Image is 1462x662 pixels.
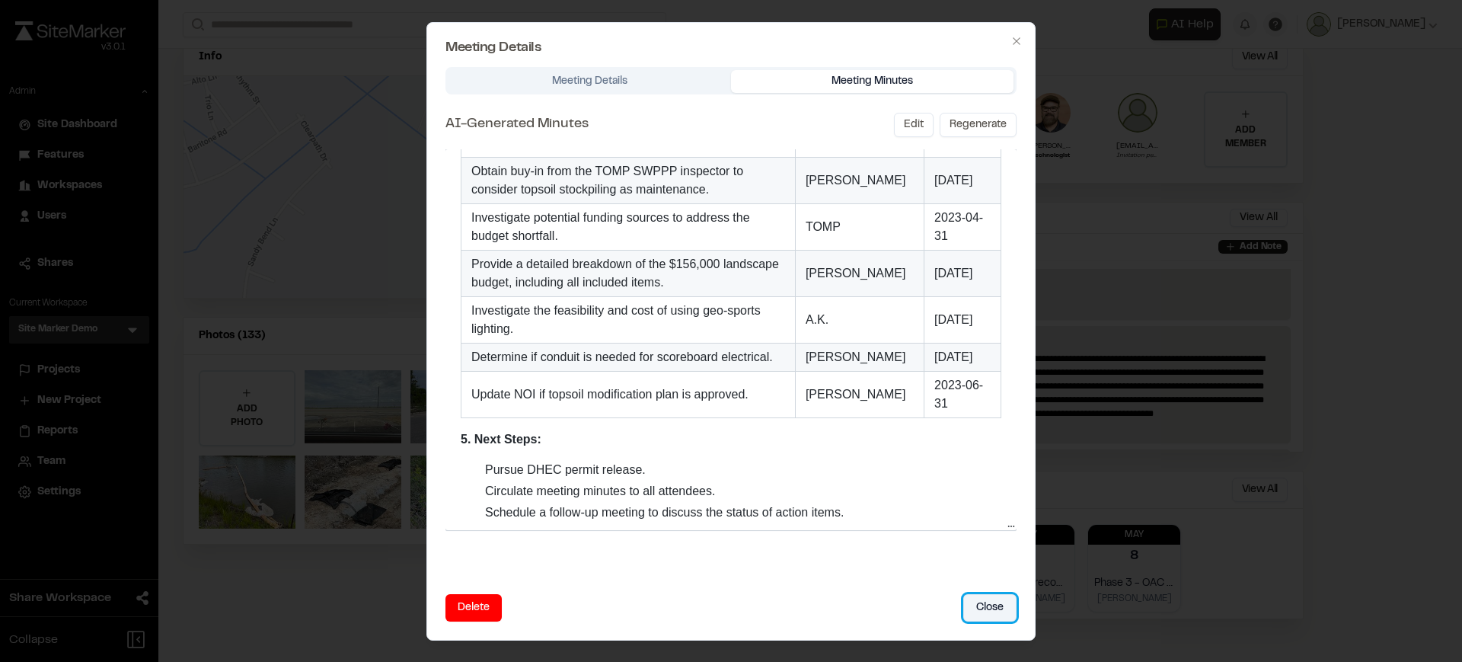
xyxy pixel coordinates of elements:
td: Determine if conduit is needed for scoreboard electrical. [461,343,796,371]
li: Pursue DHEC permit release. [485,461,1001,479]
button: Delete [445,594,502,622]
td: [PERSON_NAME] [795,250,924,296]
td: [DATE] [924,157,1001,203]
td: [DATE] [924,296,1001,343]
td: [PERSON_NAME] [795,343,924,371]
td: 2023-04-31 [924,203,1001,250]
td: [PERSON_NAME] [795,371,924,417]
h3: AI-Generated Minutes [445,114,588,135]
td: [DATE] [924,250,1001,296]
td: 2023-06-31 [924,371,1001,417]
td: Investigate potential funding sources to address the budget shortfall. [461,203,796,250]
li: Schedule a follow-up meeting to discuss the status of action items. [485,504,1001,522]
strong: 5. Next Steps: [461,433,541,446]
td: [PERSON_NAME] [795,157,924,203]
button: Close [963,594,1017,622]
td: Obtain buy-in from the TOMP SWPPP inspector to consider topsoil stockpiling as maintenance. [461,157,796,203]
td: Provide a detailed breakdown of the $156,000 landscape budget, including all included items. [461,250,796,296]
button: Meeting Details [448,70,731,93]
button: Edit [894,113,934,137]
td: TOMP [795,203,924,250]
button: Regenerate [940,113,1017,137]
td: Update NOI if topsoil modification plan is approved. [461,371,796,417]
button: Meeting Minutes [731,70,1014,93]
h2: Meeting Details [445,41,1017,55]
td: [DATE] [924,343,1001,371]
td: A.K. [795,296,924,343]
td: Investigate the feasibility and cost of using geo-sports lighting. [461,296,796,343]
li: Circulate meeting minutes to all attendees. [485,482,1001,500]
